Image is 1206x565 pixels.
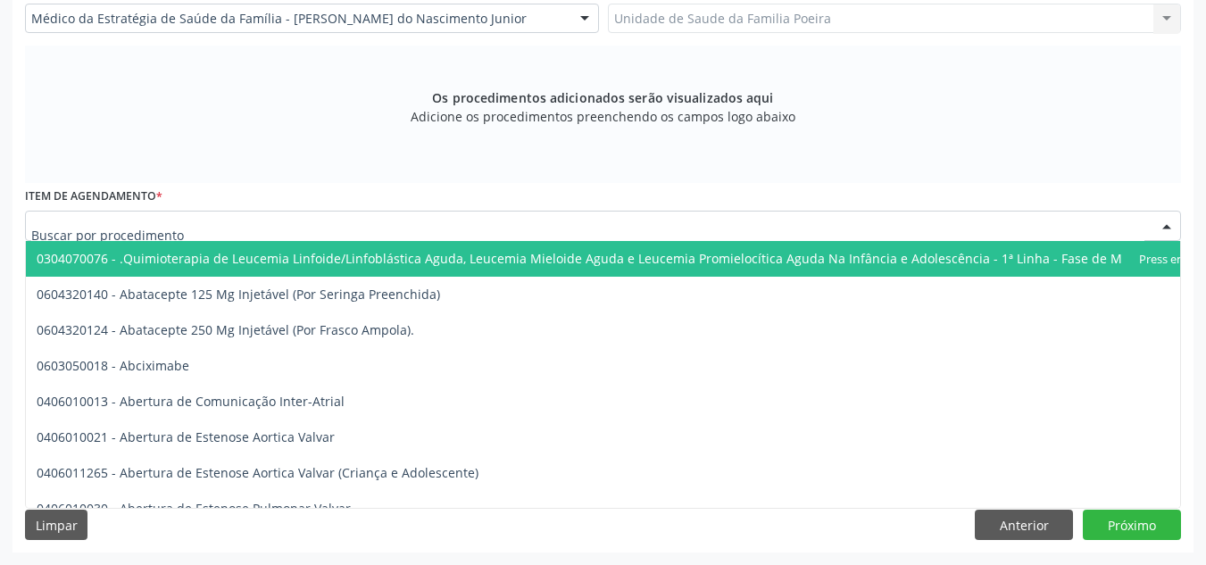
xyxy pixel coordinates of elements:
span: 0604320140 - Abatacepte 125 Mg Injetável (Por Seringa Preenchida) [37,286,440,303]
span: 0406011265 - Abertura de Estenose Aortica Valvar (Criança e Adolescente) [37,464,478,481]
button: Anterior [975,510,1073,540]
span: 0406010013 - Abertura de Comunicação Inter-Atrial [37,393,345,410]
span: Médico da Estratégia de Saúde da Família - [PERSON_NAME] do Nascimento Junior [31,10,562,28]
button: Limpar [25,510,87,540]
span: Adicione os procedimentos preenchendo os campos logo abaixo [411,107,795,126]
span: 0603050018 - Abciximabe [37,357,189,374]
button: Próximo [1083,510,1181,540]
input: Buscar por procedimento [31,217,1144,253]
span: Os procedimentos adicionados serão visualizados aqui [432,88,773,107]
span: 0406010030 - Abertura de Estenose Pulmonar Valvar [37,500,351,517]
span: 0604320124 - Abatacepte 250 Mg Injetável (Por Frasco Ampola). [37,321,414,338]
label: Item de agendamento [25,183,162,211]
span: 0304070076 - .Quimioterapia de Leucemia Linfoide/Linfoblástica Aguda, Leucemia Mieloide Aguda e L... [37,250,1185,267]
span: 0406010021 - Abertura de Estenose Aortica Valvar [37,428,335,445]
